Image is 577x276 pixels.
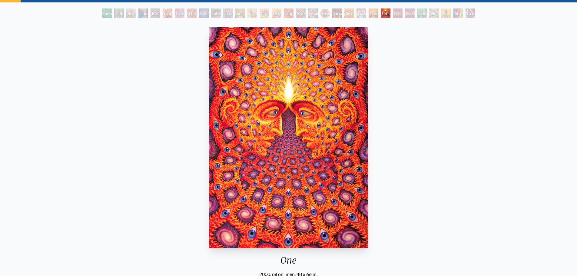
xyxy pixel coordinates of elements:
div: One [381,8,390,18]
div: Guardian of Infinite Vision [332,8,342,18]
div: Third Eye Tears of Joy [187,8,197,18]
div: Angel Skin [284,8,293,18]
div: The Seer [223,8,233,18]
div: Seraphic Transport Docking on the Third Eye [235,8,245,18]
div: Aperture [163,8,172,18]
div: Sol Invictus [441,8,451,18]
div: Godself [405,8,415,18]
div: Vision Crystal [308,8,318,18]
div: Fractal Eyes [247,8,257,18]
div: Cannafist [417,8,427,18]
div: Psychomicrograph of a Fractal Paisley Cherub Feather Tip [272,8,281,18]
div: Shpongled [453,8,463,18]
div: Cuddle [466,8,475,18]
div: Sunyata [344,8,354,18]
div: Spectral Lotus [296,8,306,18]
div: Collective Vision [199,8,209,18]
div: Study for the Great Turn [126,8,136,18]
div: One [206,255,371,271]
div: Rainbow Eye Ripple [151,8,160,18]
div: Net of Being [393,8,403,18]
div: Green Hand [102,8,112,18]
div: Oversoul [369,8,378,18]
div: Pillar of Awareness [114,8,124,18]
div: Cannabis Sutra [175,8,184,18]
div: Vision Crystal Tondo [320,8,330,18]
div: Higher Vision [429,8,439,18]
div: Cosmic Elf [356,8,366,18]
div: Liberation Through Seeing [211,8,221,18]
img: One-2000-Alex-Grey-watermarked.jpg [209,27,368,248]
div: The Torch [138,8,148,18]
div: Ophanic Eyelash [260,8,269,18]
